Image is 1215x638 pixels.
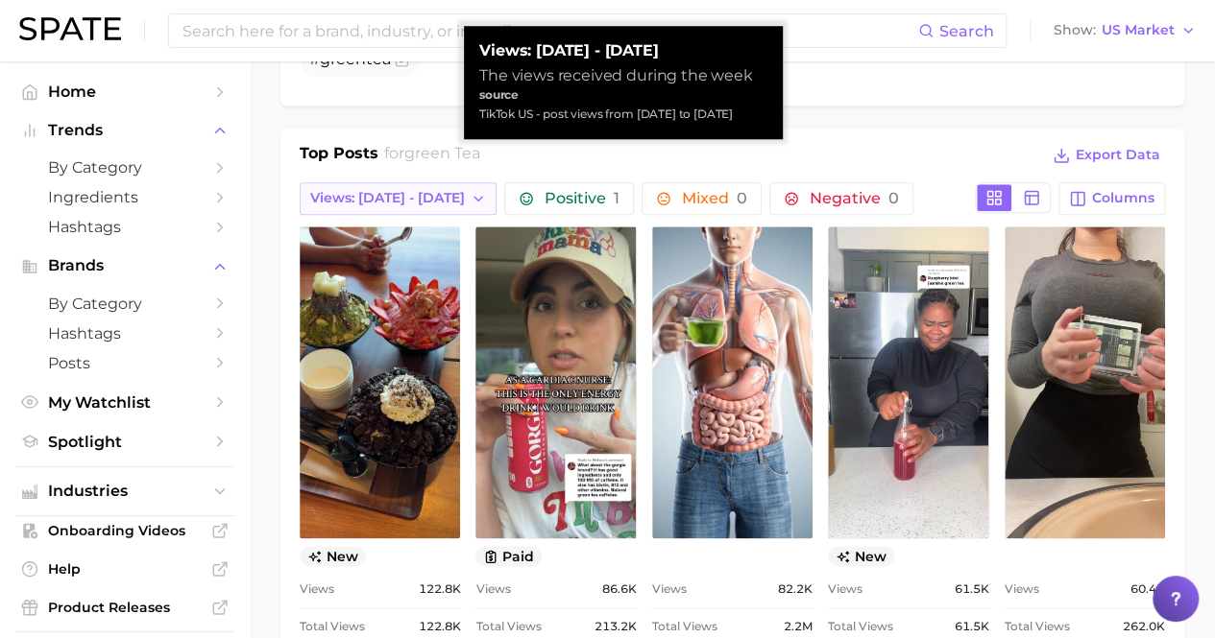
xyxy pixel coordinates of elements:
[48,295,202,313] span: by Category
[300,182,497,215] button: Views: [DATE] - [DATE]
[48,158,202,177] span: by Category
[19,17,121,40] img: SPATE
[48,188,202,206] span: Ingredients
[320,50,366,68] span: green
[181,14,918,47] input: Search here for a brand, industry, or ingredient
[404,144,480,162] span: green tea
[810,191,899,206] span: Negative
[15,348,234,378] a: Posts
[1005,615,1070,638] span: Total Views
[955,615,989,638] span: 61.5k
[15,212,234,242] a: Hashtags
[48,354,202,372] span: Posts
[48,83,202,101] span: Home
[48,522,202,539] span: Onboarding Videos
[15,319,234,348] a: Hashtags
[15,555,234,583] a: Help
[384,142,480,171] h2: for
[15,116,234,145] button: Trends
[784,615,813,638] span: 2.2m
[828,578,863,601] span: Views
[475,615,541,638] span: Total Views
[48,393,202,412] span: My Watchlist
[15,289,234,319] a: by Category
[545,191,620,206] span: Positive
[1049,18,1201,43] button: ShowUS Market
[682,191,747,206] span: Mixed
[737,189,747,207] span: 0
[778,578,813,601] span: 82.2k
[1058,182,1165,215] button: Columns
[955,578,989,601] span: 61.5k
[1054,25,1096,35] span: Show
[1076,147,1160,163] span: Export Data
[48,122,202,139] span: Trends
[15,388,234,417] a: My Watchlist
[48,483,202,500] span: Industries
[300,142,378,171] h1: Top Posts
[366,50,391,68] span: tea
[300,615,365,638] span: Total Views
[15,593,234,622] a: Product Releases
[15,251,234,280] button: Brands
[48,433,202,451] span: Spotlight
[1092,190,1154,206] span: Columns
[15,477,234,506] button: Industries
[48,560,202,578] span: Help
[479,41,767,60] strong: Views: [DATE] - [DATE]
[479,87,519,102] strong: source
[595,615,637,638] span: 213.2k
[828,546,894,566] span: new
[48,324,202,343] span: Hashtags
[15,516,234,545] a: Onboarding Videos
[310,190,465,206] span: Views: [DATE] - [DATE]
[602,578,637,601] span: 86.6k
[1102,25,1175,35] span: US Market
[1123,615,1165,638] span: 262.0k
[888,189,899,207] span: 0
[48,257,202,274] span: Brands
[309,50,391,68] span: #
[418,578,460,601] span: 122.8k
[300,546,366,566] span: new
[1130,578,1165,601] span: 60.4k
[475,546,542,566] button: paid
[15,427,234,457] a: Spotlight
[475,578,510,601] span: Views
[939,22,994,40] span: Search
[479,66,767,85] div: The views received during the week
[15,153,234,182] a: by Category
[652,578,687,601] span: Views
[479,105,767,124] div: TikTok US - post views from [DATE] to [DATE]
[300,578,334,601] span: Views
[1005,578,1039,601] span: Views
[652,615,717,638] span: Total Views
[418,615,460,638] span: 122.8k
[15,182,234,212] a: Ingredients
[48,218,202,236] span: Hashtags
[614,189,620,207] span: 1
[15,77,234,106] a: Home
[1048,142,1165,169] button: Export Data
[48,599,202,616] span: Product Releases
[828,615,893,638] span: Total Views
